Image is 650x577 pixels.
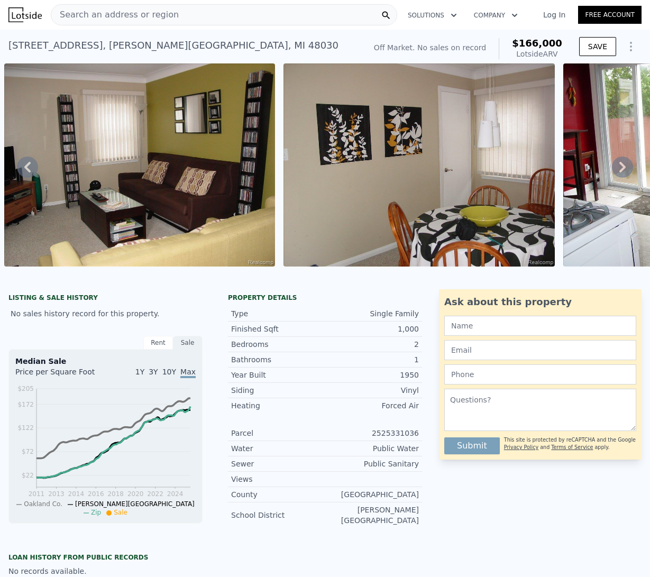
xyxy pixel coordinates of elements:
div: Public Water [325,443,419,454]
img: Lotside [8,7,42,22]
div: Vinyl [325,385,419,396]
span: Sale [114,509,127,516]
a: Terms of Service [551,444,593,450]
input: Email [444,340,636,360]
span: 10Y [162,368,176,376]
div: Views [231,474,325,484]
tspan: $205 [17,385,34,392]
tspan: 2011 [29,490,45,498]
div: Bedrooms [231,339,325,350]
span: Oakland Co. [24,500,62,508]
div: Heating [231,400,325,411]
div: 1,000 [325,324,419,334]
button: Company [465,6,526,25]
div: 1950 [325,370,419,380]
div: 1 [325,354,419,365]
div: Public Sanitary [325,459,419,469]
div: Single Family [325,308,419,319]
div: Sewer [231,459,325,469]
div: This site is protected by reCAPTCHA and the Google and apply. [504,433,636,454]
tspan: $172 [17,401,34,408]
div: Water [231,443,325,454]
div: [PERSON_NAME][GEOGRAPHIC_DATA] [325,505,419,526]
button: Solutions [399,6,465,25]
span: $166,000 [512,38,562,49]
button: Show Options [620,36,642,57]
div: School District [231,510,325,520]
div: Finished Sqft [231,324,325,334]
img: Sale: null Parcel: 127619158 [283,63,555,267]
div: Median Sale [15,356,196,367]
div: No sales history record for this property. [8,304,203,323]
span: Zip [91,509,101,516]
div: Bathrooms [231,354,325,365]
div: 2525331036 [325,428,419,438]
tspan: 2024 [167,490,184,498]
div: Property details [228,294,422,302]
span: Max [180,368,196,378]
div: Siding [231,385,325,396]
input: Name [444,316,636,336]
tspan: 2013 [48,490,65,498]
div: Parcel [231,428,325,438]
div: 2 [325,339,419,350]
div: County [231,489,325,500]
span: Search an address or region [51,8,179,21]
div: Ask about this property [444,295,636,309]
span: 1Y [135,368,144,376]
tspan: $72 [22,448,34,455]
div: Forced Air [325,400,419,411]
div: No records available. [8,566,203,576]
a: Privacy Policy [504,444,538,450]
div: Year Built [231,370,325,380]
button: Submit [444,437,500,454]
tspan: $122 [17,424,34,432]
button: SAVE [579,37,616,56]
input: Phone [444,364,636,384]
tspan: 2022 [147,490,163,498]
span: [PERSON_NAME][GEOGRAPHIC_DATA] [75,500,195,508]
a: Free Account [578,6,642,24]
tspan: 2020 [127,490,144,498]
span: 3Y [149,368,158,376]
div: Off Market. No sales on record [374,42,486,53]
tspan: 2014 [68,490,85,498]
div: [STREET_ADDRESS] , [PERSON_NAME][GEOGRAPHIC_DATA] , MI 48030 [8,38,338,53]
div: Lotside ARV [512,49,562,59]
div: LISTING & SALE HISTORY [8,294,203,304]
div: Price per Square Foot [15,367,106,383]
div: Loan history from public records [8,553,203,562]
div: Type [231,308,325,319]
div: Rent [143,336,173,350]
tspan: $22 [22,472,34,479]
tspan: 2016 [88,490,104,498]
img: Sale: null Parcel: 127619158 [4,63,276,267]
div: [GEOGRAPHIC_DATA] [325,489,419,500]
a: Log In [530,10,578,20]
tspan: 2018 [107,490,124,498]
div: Sale [173,336,203,350]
